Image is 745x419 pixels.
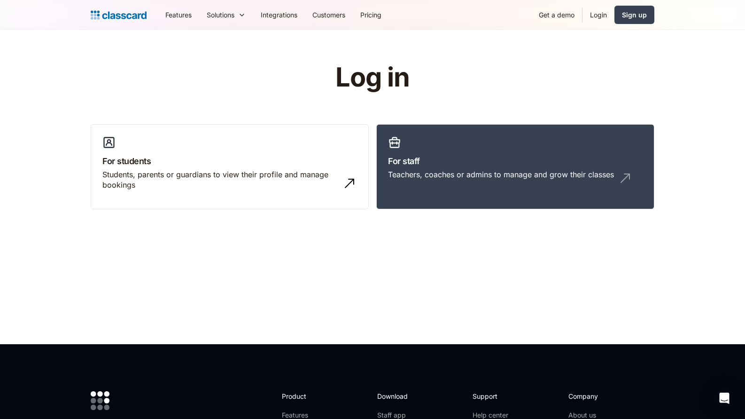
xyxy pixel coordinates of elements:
div: Open Intercom Messenger [713,387,736,410]
h3: For staff [388,155,643,167]
div: Solutions [207,10,234,20]
a: home [91,8,147,22]
a: Sign up [614,6,654,24]
h2: Support [473,391,511,401]
a: Integrations [253,4,305,25]
a: Customers [305,4,353,25]
a: Get a demo [531,4,582,25]
h2: Company [568,391,631,401]
div: Students, parents or guardians to view their profile and manage bookings [102,169,338,190]
h2: Download [377,391,416,401]
a: Pricing [353,4,389,25]
a: For studentsStudents, parents or guardians to view their profile and manage bookings [91,124,369,210]
div: Solutions [199,4,253,25]
a: Features [158,4,199,25]
a: For staffTeachers, coaches or admins to manage and grow their classes [376,124,654,210]
a: Login [582,4,614,25]
div: Sign up [622,10,647,20]
h3: For students [102,155,357,167]
div: Teachers, coaches or admins to manage and grow their classes [388,169,614,180]
h1: Log in [224,63,522,92]
h2: Product [282,391,332,401]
